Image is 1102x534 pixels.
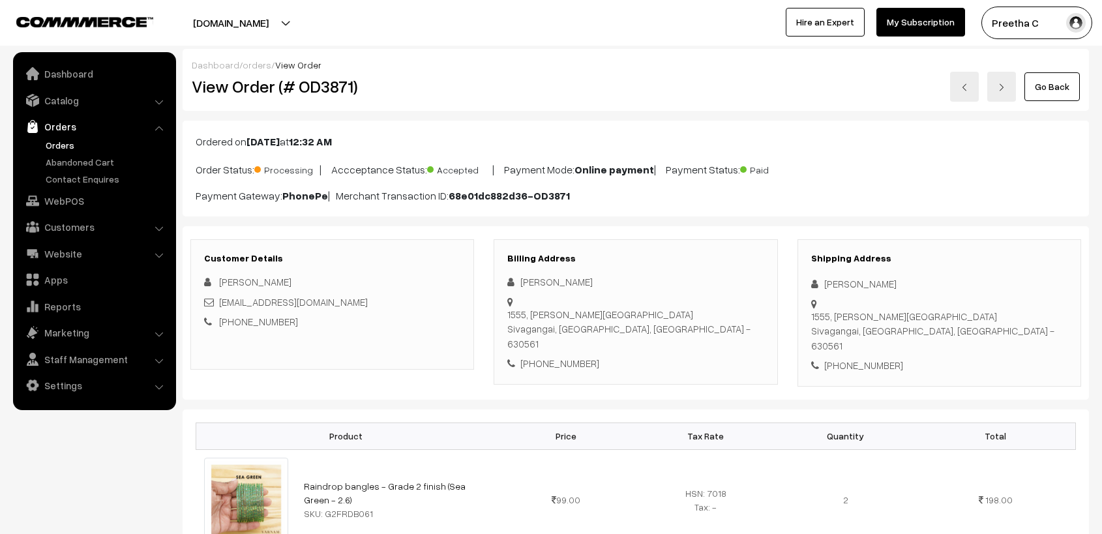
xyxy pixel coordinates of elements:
[42,172,171,186] a: Contact Enquires
[507,253,764,264] h3: Billing Address
[552,494,580,505] span: 99.00
[16,268,171,291] a: Apps
[786,8,865,37] a: Hire an Expert
[16,189,171,213] a: WebPOS
[204,253,460,264] h3: Customer Details
[16,295,171,318] a: Reports
[449,189,570,202] b: 68e01dc882d36-OD3871
[16,348,171,371] a: Staff Management
[196,160,1076,177] p: Order Status: | Accceptance Status: | Payment Mode: | Payment Status:
[219,276,291,288] span: [PERSON_NAME]
[304,507,488,520] div: SKU: G2FRDB061
[961,83,968,91] img: left-arrow.png
[192,59,239,70] a: Dashboard
[254,160,320,177] span: Processing
[496,423,636,449] th: Price
[574,163,654,176] b: Online payment
[304,481,466,505] a: Raindrop bangles - Grade 2 finish (Sea Green - 2.6)
[981,7,1092,39] button: Preetha C
[16,89,171,112] a: Catalog
[192,76,475,96] h2: View Order (# OD3871)
[219,316,298,327] a: [PHONE_NUMBER]
[507,274,764,289] div: [PERSON_NAME]
[289,135,332,148] b: 12:32 AM
[507,307,764,351] div: 1555, [PERSON_NAME][GEOGRAPHIC_DATA] Sivagangai, [GEOGRAPHIC_DATA], [GEOGRAPHIC_DATA] - 630561
[16,115,171,138] a: Orders
[843,494,848,505] span: 2
[685,488,726,512] span: HSN: 7018 Tax: -
[16,62,171,85] a: Dashboard
[147,7,314,39] button: [DOMAIN_NAME]
[16,17,153,27] img: COMMMERCE
[1066,13,1086,33] img: user
[776,423,916,449] th: Quantity
[636,423,776,449] th: Tax Rate
[16,242,171,265] a: Website
[811,276,1067,291] div: [PERSON_NAME]
[507,356,764,371] div: [PHONE_NUMBER]
[811,309,1067,353] div: 1555, [PERSON_NAME][GEOGRAPHIC_DATA] Sivagangai, [GEOGRAPHIC_DATA], [GEOGRAPHIC_DATA] - 630561
[811,253,1067,264] h3: Shipping Address
[916,423,1075,449] th: Total
[196,188,1076,203] p: Payment Gateway: | Merchant Transaction ID:
[16,215,171,239] a: Customers
[282,189,328,202] b: PhonePe
[811,358,1067,373] div: [PHONE_NUMBER]
[196,423,496,449] th: Product
[196,134,1076,149] p: Ordered on at
[998,83,1005,91] img: right-arrow.png
[740,160,805,177] span: Paid
[16,13,130,29] a: COMMMERCE
[427,160,492,177] span: Accepted
[42,155,171,169] a: Abandoned Cart
[985,494,1013,505] span: 198.00
[243,59,271,70] a: orders
[1024,72,1080,101] a: Go Back
[16,321,171,344] a: Marketing
[275,59,321,70] span: View Order
[16,374,171,397] a: Settings
[246,135,280,148] b: [DATE]
[219,296,368,308] a: [EMAIL_ADDRESS][DOMAIN_NAME]
[192,58,1080,72] div: / /
[876,8,965,37] a: My Subscription
[42,138,171,152] a: Orders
